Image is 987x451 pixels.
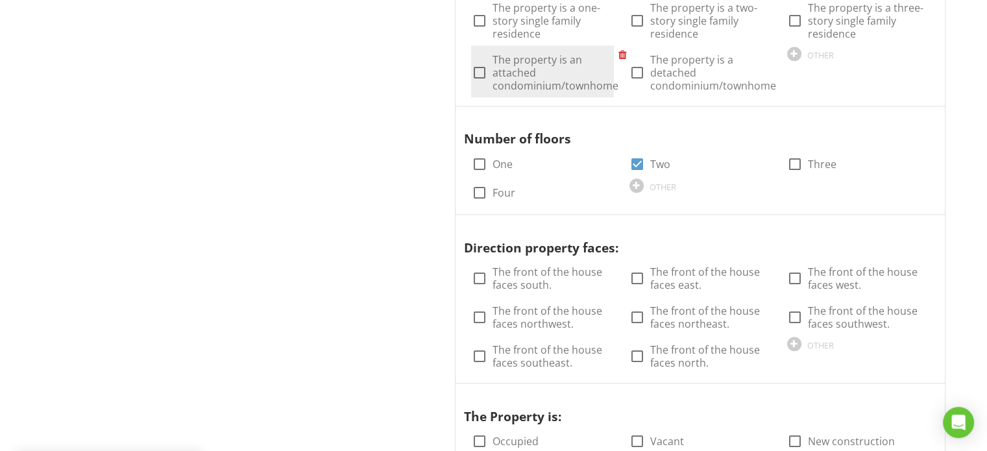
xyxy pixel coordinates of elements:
div: Direction property faces: [463,220,913,258]
label: Occupied [492,435,538,448]
label: The property is a two-story single family residence [650,1,772,40]
label: The front of the house faces west. [808,265,929,291]
label: The front of the house faces north. [650,343,772,369]
div: OTHER [650,182,676,192]
div: The Property is: [463,389,913,426]
div: Open Intercom Messenger [943,407,974,438]
label: The front of the house faces southeast. [492,343,613,369]
label: The property is a one-story single family residence [492,1,613,40]
label: Vacant [650,435,684,448]
div: OTHER [807,340,834,350]
label: The front of the house faces southwest. [808,304,929,330]
label: The front of the house faces northwest. [492,304,613,330]
div: OTHER [807,50,834,60]
div: Number of floors [463,112,913,149]
label: The front of the house faces south. [492,265,613,291]
label: The property is a detached condominium/townhome [650,53,776,92]
label: Three [808,158,836,171]
label: The front of the house faces northeast. [650,304,772,330]
label: One [492,158,512,171]
label: New construction [808,435,895,448]
label: The property is an attached condominium/townhome [492,53,618,92]
label: The property is a three-story single family residence [808,1,929,40]
label: Two [650,158,670,171]
label: The front of the house faces east. [650,265,772,291]
label: Four [492,186,515,199]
